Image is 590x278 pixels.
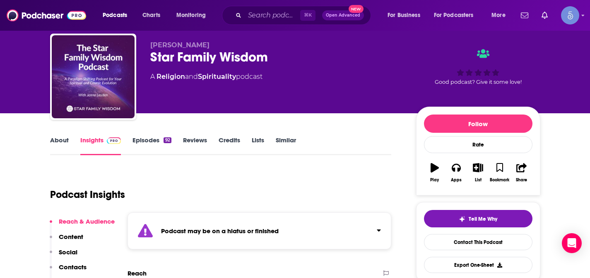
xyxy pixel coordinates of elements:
p: Content [59,233,83,241]
button: Show profile menu [561,6,579,24]
a: InsightsPodchaser Pro [80,136,121,155]
button: open menu [486,9,516,22]
button: Share [511,158,532,188]
div: Search podcasts, credits, & more... [230,6,379,25]
span: More [491,10,506,21]
a: Episodes92 [132,136,171,155]
button: Reach & Audience [50,217,115,233]
a: Religion [157,73,185,80]
span: Good podcast? Give it some love! [435,79,522,85]
span: For Business [388,10,420,21]
div: List [475,178,482,183]
div: Share [516,178,527,183]
h2: Reach [128,269,147,277]
div: Bookmark [490,178,509,183]
button: Export One-Sheet [424,257,532,273]
div: Play [430,178,439,183]
span: For Podcasters [434,10,474,21]
strong: Podcast may be on a hiatus or finished [161,227,279,235]
a: Credits [219,136,240,155]
img: User Profile [561,6,579,24]
div: A podcast [150,72,262,82]
p: Social [59,248,77,256]
span: and [185,73,198,80]
button: open menu [382,9,431,22]
h1: Podcast Insights [50,188,125,201]
button: Follow [424,115,532,133]
a: Spirituality [198,73,236,80]
button: open menu [97,9,138,22]
span: Logged in as Spiral5-G1 [561,6,579,24]
button: tell me why sparkleTell Me Why [424,210,532,227]
p: Contacts [59,263,87,271]
img: tell me why sparkle [459,216,465,222]
a: Contact This Podcast [424,234,532,250]
section: Click to expand status details [128,212,392,249]
a: Show notifications dropdown [518,8,532,22]
div: Open Intercom Messenger [562,233,582,253]
a: About [50,136,69,155]
a: Lists [252,136,264,155]
button: List [467,158,489,188]
a: Reviews [183,136,207,155]
a: Show notifications dropdown [538,8,551,22]
button: Open AdvancedNew [322,10,364,20]
button: open menu [429,9,486,22]
span: ⌘ K [300,10,315,21]
span: Open Advanced [326,13,360,17]
button: Apps [446,158,467,188]
a: Similar [276,136,296,155]
button: Content [50,233,83,248]
div: Apps [451,178,462,183]
p: Reach & Audience [59,217,115,225]
span: Podcasts [103,10,127,21]
button: Social [50,248,77,263]
div: Good podcast? Give it some love! [416,41,540,93]
span: [PERSON_NAME] [150,41,210,49]
span: New [349,5,364,13]
button: Bookmark [489,158,511,188]
img: Star Family Wisdom [52,35,135,118]
span: Tell Me Why [469,216,497,222]
input: Search podcasts, credits, & more... [245,9,300,22]
img: Podchaser - Follow, Share and Rate Podcasts [7,7,86,23]
div: 92 [164,137,171,143]
button: open menu [171,9,217,22]
a: Charts [137,9,165,22]
div: Rate [424,136,532,153]
span: Charts [142,10,160,21]
span: Monitoring [176,10,206,21]
img: Podchaser Pro [107,137,121,144]
button: Play [424,158,446,188]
